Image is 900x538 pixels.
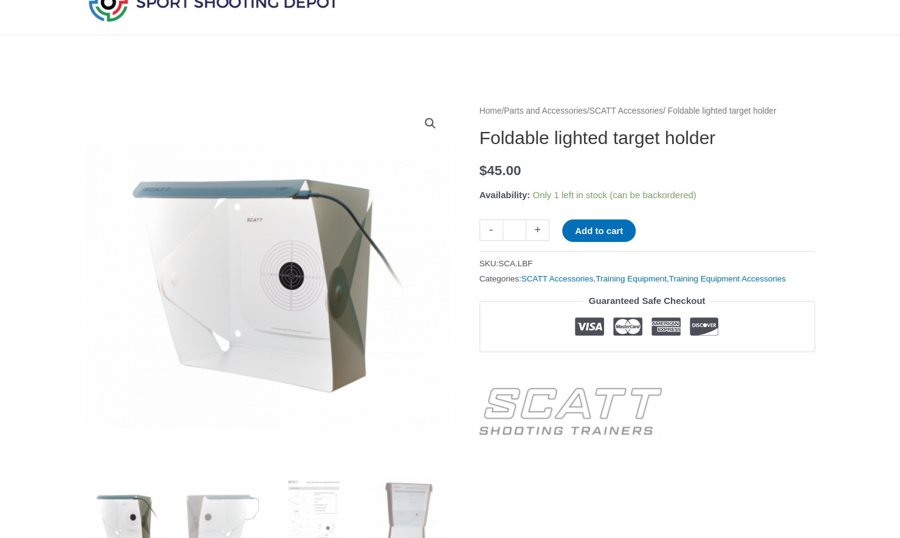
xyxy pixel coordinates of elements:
[526,219,549,241] a: +
[668,274,785,283] a: Training Equipment Accessories
[504,106,587,116] a: Parts and Accessories
[479,219,503,241] a: -
[479,103,815,119] nav: Breadcrumb
[479,127,815,149] h1: Foldable lighted target holder
[479,163,521,178] bdi: 45.00
[479,271,786,286] span: Categories: , ,
[562,219,636,242] button: Add to cart
[479,361,815,376] iframe: Customer reviews powered by Trustpilot
[498,259,532,268] span: SCA.LBF
[479,256,533,271] span: SKU:
[596,274,667,283] a: Training Equipment
[532,190,696,200] span: Only 1 left in stock (can be backordered)
[479,106,502,116] a: Home
[479,163,487,178] span: $
[479,385,662,438] a: SCATT
[86,103,450,468] img: Foldable lighted target holder
[503,219,526,241] input: Product quantity
[589,106,663,116] a: SCATT Accessories
[419,112,441,134] a: View full-screen image gallery
[479,190,531,200] span: Availability:
[584,292,710,309] legend: Guaranteed Safe Checkout
[521,274,594,283] a: SCATT Accessories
